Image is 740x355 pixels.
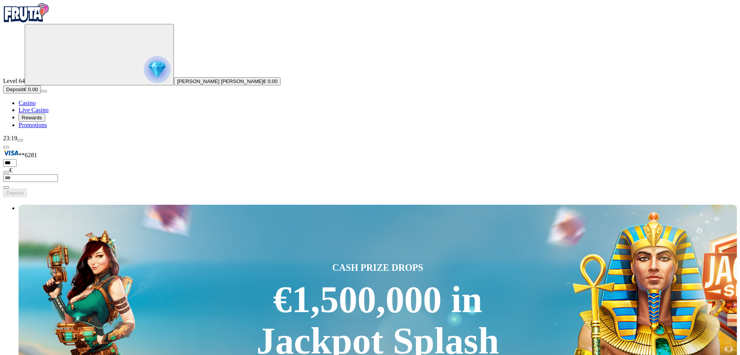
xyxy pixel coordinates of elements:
[3,171,9,173] button: eye icon
[19,122,47,128] a: Promotions
[3,146,9,148] button: Hide quick deposit form
[3,3,49,22] img: Fruta
[19,107,49,113] a: Live Casino
[3,186,9,189] button: eye icon
[144,56,171,83] img: reward progress
[6,87,24,92] span: Deposit
[24,87,38,92] span: € 0.00
[25,24,174,85] button: reward progress
[3,85,41,93] button: Depositplus icon€ 0.00
[9,167,12,173] span: €
[17,139,23,141] button: menu
[3,100,737,129] nav: Main menu
[177,78,263,84] span: [PERSON_NAME] [PERSON_NAME]
[3,17,49,24] a: Fruta
[22,115,42,121] span: Rewards
[41,90,47,92] button: menu
[263,78,277,84] span: € 0.00
[19,114,45,122] button: Rewards
[332,261,424,275] span: CASH PRIZE DROPS
[3,78,25,84] span: Level 64
[19,100,36,106] a: Casino
[3,149,19,157] img: Visa
[3,135,17,141] span: 23:19
[174,77,281,85] button: [PERSON_NAME] [PERSON_NAME]€ 0.00
[6,190,24,196] span: Deposit
[3,189,27,197] button: Deposit
[3,3,737,129] nav: Primary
